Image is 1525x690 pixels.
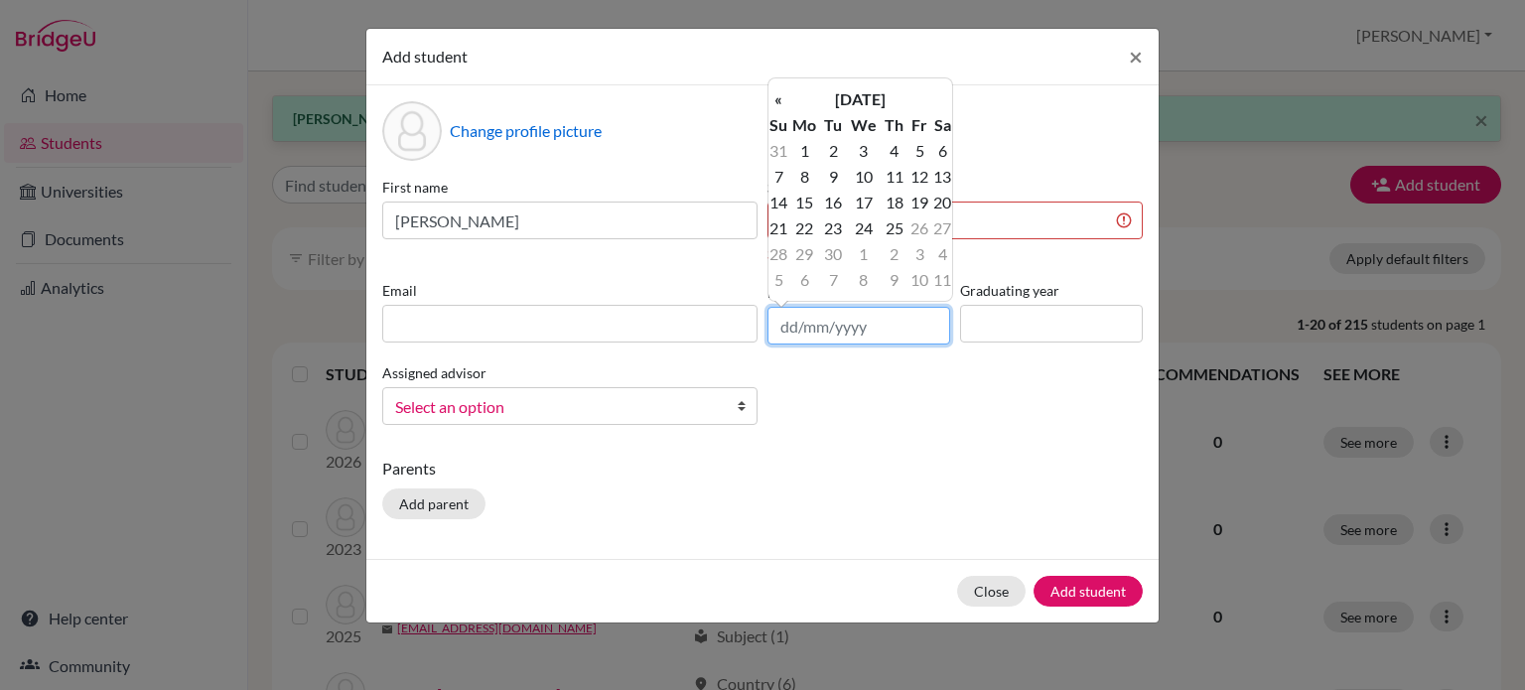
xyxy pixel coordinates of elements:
[788,164,821,190] td: 8
[881,190,906,215] td: 18
[821,164,846,190] td: 9
[907,138,932,164] td: 5
[881,241,906,267] td: 2
[1034,576,1143,607] button: Add student
[932,138,952,164] td: 6
[846,138,881,164] td: 3
[1113,29,1159,84] button: Close
[960,280,1143,301] label: Graduating year
[907,164,932,190] td: 12
[821,112,846,138] th: Tu
[881,267,906,293] td: 9
[788,138,821,164] td: 1
[881,164,906,190] td: 11
[788,112,821,138] th: Mo
[768,138,788,164] td: 31
[932,241,952,267] td: 4
[846,215,881,241] td: 24
[788,86,932,112] th: [DATE]
[932,267,952,293] td: 11
[768,164,788,190] td: 7
[768,267,788,293] td: 5
[907,190,932,215] td: 19
[382,362,486,383] label: Assigned advisor
[821,190,846,215] td: 16
[821,267,846,293] td: 7
[382,457,1143,481] p: Parents
[768,241,788,267] td: 28
[788,267,821,293] td: 6
[382,177,758,198] label: First name
[1129,42,1143,70] span: ×
[788,215,821,241] td: 22
[907,267,932,293] td: 10
[768,190,788,215] td: 14
[382,101,442,161] div: Profile picture
[395,394,719,420] span: Select an option
[907,241,932,267] td: 3
[846,267,881,293] td: 8
[881,138,906,164] td: 4
[768,112,788,138] th: Su
[382,488,485,519] button: Add parent
[932,164,952,190] td: 13
[932,190,952,215] td: 20
[881,112,906,138] th: Th
[957,576,1026,607] button: Close
[821,241,846,267] td: 30
[768,215,788,241] td: 21
[932,215,952,241] td: 27
[382,280,758,301] label: Email
[382,47,468,66] span: Add student
[821,215,846,241] td: 23
[907,215,932,241] td: 26
[907,112,932,138] th: Fr
[932,112,952,138] th: Sa
[788,241,821,267] td: 29
[846,164,881,190] td: 10
[767,243,1143,264] div: Surname is required
[767,307,950,345] input: dd/mm/yyyy
[846,241,881,267] td: 1
[846,190,881,215] td: 17
[767,177,1143,198] label: Surname
[821,138,846,164] td: 2
[881,215,906,241] td: 25
[768,86,788,112] th: «
[846,112,881,138] th: We
[788,190,821,215] td: 15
